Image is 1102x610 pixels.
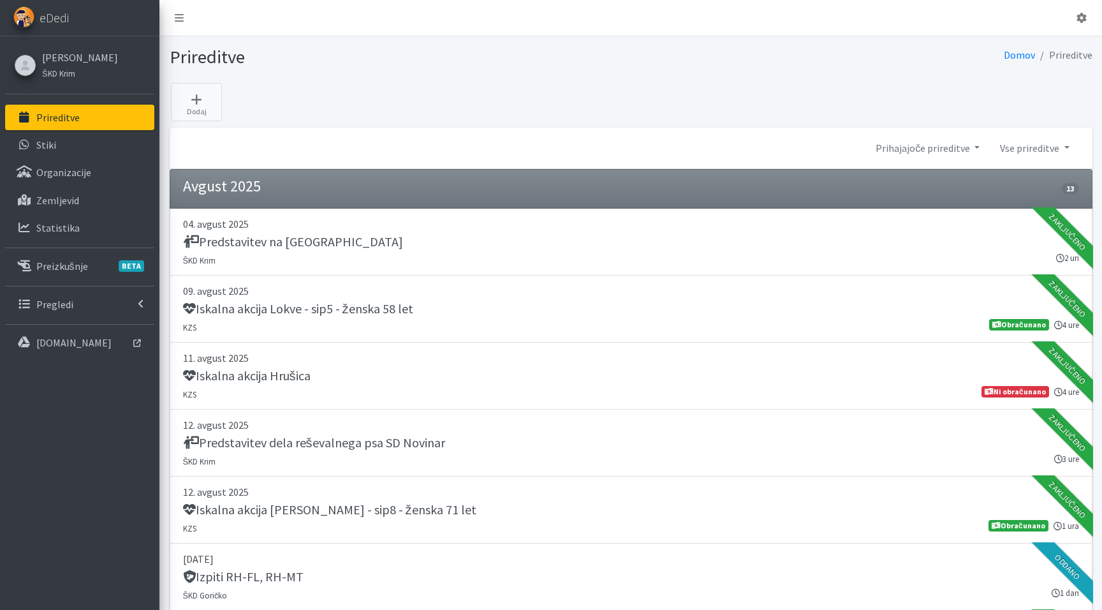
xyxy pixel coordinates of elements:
p: 04. avgust 2025 [183,216,1079,232]
span: BETA [119,260,144,272]
p: [DATE] [183,551,1079,567]
li: Prireditve [1035,46,1092,64]
h5: Izpiti RH-FL, RH-MT [183,569,304,584]
a: Zemljevid [5,188,154,213]
a: Pregledi [5,292,154,317]
a: ŠKD Krim [42,65,118,80]
a: 09. avgust 2025 Iskalna akcija Lokve - sip5 - ženska 58 let KZS 4 ure Obračunano Zaključeno [170,276,1092,343]
a: [DOMAIN_NAME] [5,330,154,355]
span: eDedi [40,8,69,27]
span: Obračunano [988,520,1048,532]
a: 04. avgust 2025 Predstavitev na [GEOGRAPHIC_DATA] ŠKD Krim 2 uri Zaključeno [170,209,1092,276]
h1: Prireditve [170,46,626,68]
span: 13 [1062,183,1078,195]
span: Obračunano [989,319,1048,331]
p: Zemljevid [36,194,79,207]
span: Ni obračunano [981,386,1048,398]
p: 12. avgust 2025 [183,417,1079,433]
h5: Predstavitev na [GEOGRAPHIC_DATA] [183,234,403,249]
p: 12. avgust 2025 [183,484,1079,500]
small: KZS [183,523,196,533]
p: Statistika [36,221,80,234]
a: Prihajajoče prireditve [865,135,990,161]
h5: Iskalna akcija Hrušica [183,368,311,383]
p: Pregledi [36,298,73,311]
small: ŠKD Krim [42,68,75,78]
a: 12. avgust 2025 Predstavitev dela reševalnega psa SD Novinar ŠKD Krim 3 ure Zaključeno [170,410,1092,477]
a: Dodaj [171,83,222,121]
p: 11. avgust 2025 [183,350,1079,366]
h4: Avgust 2025 [183,177,261,196]
p: 09. avgust 2025 [183,283,1079,299]
small: ŠKD Krim [183,255,216,265]
a: Statistika [5,215,154,241]
a: Domov [1004,48,1035,61]
small: KZS [183,322,196,332]
a: Stiki [5,132,154,158]
a: 11. avgust 2025 Iskalna akcija Hrušica KZS 4 ure Ni obračunano Zaključeno [170,343,1092,410]
p: Prireditve [36,111,80,124]
small: ŠKD Goričko [183,590,228,600]
p: Organizacije [36,166,91,179]
small: KZS [183,389,196,399]
small: ŠKD Krim [183,456,216,466]
h5: Iskalna akcija Lokve - sip5 - ženska 58 let [183,301,413,316]
p: Stiki [36,138,56,151]
a: Prireditve [5,105,154,130]
a: Vse prireditve [990,135,1079,161]
a: [PERSON_NAME] [42,50,118,65]
a: 12. avgust 2025 Iskalna akcija [PERSON_NAME] - sip8 - ženska 71 let KZS 1 ura Obračunano Zaključeno [170,477,1092,544]
h5: Iskalna akcija [PERSON_NAME] - sip8 - ženska 71 let [183,502,476,517]
h5: Predstavitev dela reševalnega psa SD Novinar [183,435,445,450]
p: [DOMAIN_NAME] [36,336,112,349]
img: eDedi [13,6,34,27]
p: Preizkušnje [36,260,88,272]
a: Organizacije [5,160,154,185]
a: PreizkušnjeBETA [5,253,154,279]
